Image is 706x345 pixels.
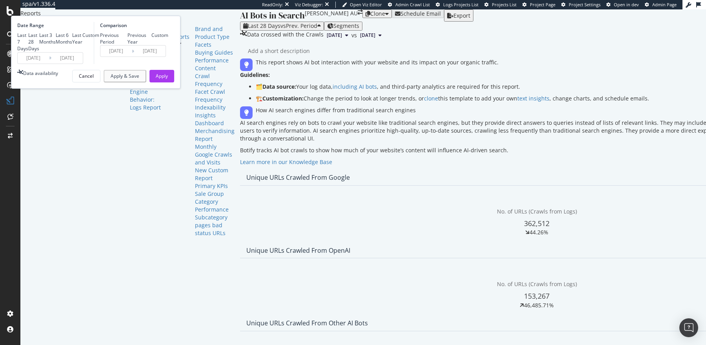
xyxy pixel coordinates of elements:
span: Open in dev [614,2,639,7]
div: [PERSON_NAME] AU [305,9,358,22]
div: Apply [156,73,168,79]
a: including AI bots [333,83,377,90]
div: Previous Year [127,32,152,45]
div: Last Year [72,32,82,45]
strong: Guidelines: [240,71,270,78]
a: Learn more in our Knowledge Base [240,158,332,166]
button: Cancel [72,70,100,82]
div: Custom [82,32,99,38]
a: Subcategory pages bad status URLs [195,214,235,237]
span: Project Page [530,2,555,7]
a: Content [195,64,235,72]
span: Project Settings [569,2,600,7]
button: Segments [324,22,362,30]
button: Apply & Save [104,70,146,82]
div: ReadOnly: [262,2,283,8]
span: No. of URLs (Crawls from Logs) [497,208,577,215]
div: Previous Period [100,32,127,45]
div: Reports [20,9,240,17]
a: Admin Page [645,2,677,8]
span: 2025 Aug. 17th [327,32,342,39]
div: Cancel [79,73,94,79]
div: Unique URLs Crawled from Other AI Bots [246,319,368,327]
span: No. of URLs (Crawls from Logs) [497,280,577,288]
button: Clone [362,9,392,18]
div: Export [453,13,470,19]
input: End Date [134,46,166,57]
a: Logs Projects List [436,2,479,8]
button: Schedule Email [392,9,444,18]
a: Project Settings [561,2,600,8]
div: Search Engine Behavior: Logs Report [130,80,164,111]
a: Sale Group Category Performance [195,190,235,214]
a: Primary KPIs [195,182,235,190]
a: Projects List [484,2,517,8]
div: Apply & Save [111,73,139,79]
a: Crawl Frequency [195,72,235,88]
div: Viz Debugger: [295,2,323,8]
button: Last 28 DaysvsPrev. Period [240,22,324,30]
span: 2025 Jul. 20th [360,32,375,39]
div: 44.26% [529,228,548,236]
strong: Customization: [262,95,304,102]
div: Schedule Email [400,11,441,17]
div: 46,485.71% [524,301,554,309]
div: Insights Dashboard [195,111,235,127]
a: Merchandising Report [195,127,235,143]
div: Custom [151,32,168,38]
button: [DATE] [324,31,351,40]
a: Open in dev [606,2,639,8]
input: Start Date [18,53,49,64]
span: Segments [333,22,359,29]
div: Open Intercom Messenger [679,318,698,337]
a: Open Viz Editor [342,2,382,8]
div: Last 6 Months [56,32,72,45]
div: How AI search engines differ from traditional search engines [256,106,416,119]
div: Last 3 Months [39,32,56,45]
a: Facet Crawl Frequency [195,88,235,104]
button: Apply [149,70,174,82]
a: Indexability [195,104,235,111]
button: [DATE] [357,31,385,40]
span: vs Prev. Period [280,22,317,29]
a: clone [424,95,438,102]
span: Admin Page [652,2,677,7]
a: Monthly Google Crawls and Visits [195,143,235,166]
span: vs [351,31,357,39]
div: Last 7 Days [17,32,28,52]
span: Projects List [492,2,517,7]
a: New Custom Report [195,166,235,182]
a: Brand and Product Type Facets [195,25,235,49]
span: 362,512 [524,219,550,228]
div: Clone [370,11,385,17]
button: Export [444,9,473,22]
a: Buying Guides Performance [195,49,235,64]
div: Data availability [23,70,58,77]
div: arrow-right-arrow-left [358,9,362,15]
strong: Data source: [262,83,296,90]
span: Admin Crawl List [395,2,430,7]
input: End Date [51,53,83,64]
div: Last 28 Days [28,32,39,52]
div: Comparison [100,22,168,29]
div: This report shows AI bot interaction with your website and its impact on your organic traffic. [256,58,499,71]
div: Unique URLs Crawled from Google [246,173,350,181]
a: Admin Crawl List [388,2,430,8]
